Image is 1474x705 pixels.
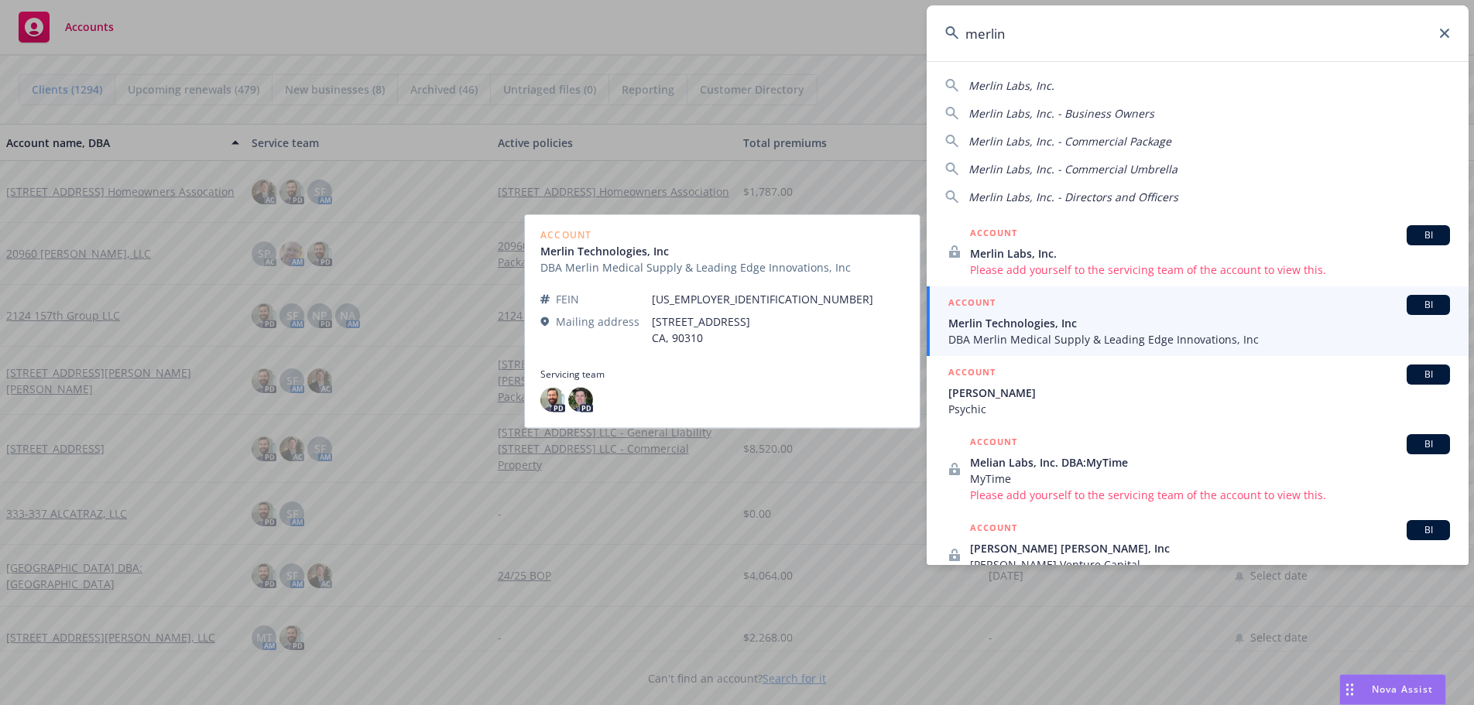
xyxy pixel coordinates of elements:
[1413,298,1444,312] span: BI
[927,512,1469,597] a: ACCOUNTBI[PERSON_NAME] [PERSON_NAME], Inc[PERSON_NAME] Venture Capital
[970,245,1450,262] span: Merlin Labs, Inc.
[948,315,1450,331] span: Merlin Technologies, Inc
[970,225,1017,244] h5: ACCOUNT
[948,364,996,383] h5: ACCOUNT
[948,295,996,313] h5: ACCOUNT
[927,286,1469,356] a: ACCOUNTBIMerlin Technologies, IncDBA Merlin Medical Supply & Leading Edge Innovations, Inc
[968,134,1171,149] span: Merlin Labs, Inc. - Commercial Package
[1339,674,1446,705] button: Nova Assist
[927,356,1469,426] a: ACCOUNTBI[PERSON_NAME]Psychic
[970,454,1450,471] span: Melian Labs, Inc. DBA:MyTime
[968,190,1178,204] span: Merlin Labs, Inc. - Directors and Officers
[927,5,1469,61] input: Search...
[927,426,1469,512] a: ACCOUNTBIMelian Labs, Inc. DBA:MyTimeMyTimePlease add yourself to the servicing team of the accou...
[927,217,1469,286] a: ACCOUNTBIMerlin Labs, Inc.Please add yourself to the servicing team of the account to view this.
[948,331,1450,347] span: DBA Merlin Medical Supply & Leading Edge Innovations, Inc
[948,401,1450,417] span: Psychic
[968,106,1154,121] span: Merlin Labs, Inc. - Business Owners
[1413,228,1444,242] span: BI
[970,262,1450,278] span: Please add yourself to the servicing team of the account to view this.
[1413,368,1444,382] span: BI
[968,162,1177,176] span: Merlin Labs, Inc. - Commercial Umbrella
[970,556,1450,573] span: [PERSON_NAME] Venture Capital
[970,434,1017,453] h5: ACCOUNT
[948,385,1450,401] span: [PERSON_NAME]
[1413,437,1444,451] span: BI
[968,78,1054,93] span: Merlin Labs, Inc.
[1340,675,1359,704] div: Drag to move
[970,540,1450,556] span: [PERSON_NAME] [PERSON_NAME], Inc
[970,471,1450,487] span: MyTime
[970,520,1017,539] h5: ACCOUNT
[1372,683,1433,696] span: Nova Assist
[970,487,1450,503] span: Please add yourself to the servicing team of the account to view this.
[1413,523,1444,537] span: BI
